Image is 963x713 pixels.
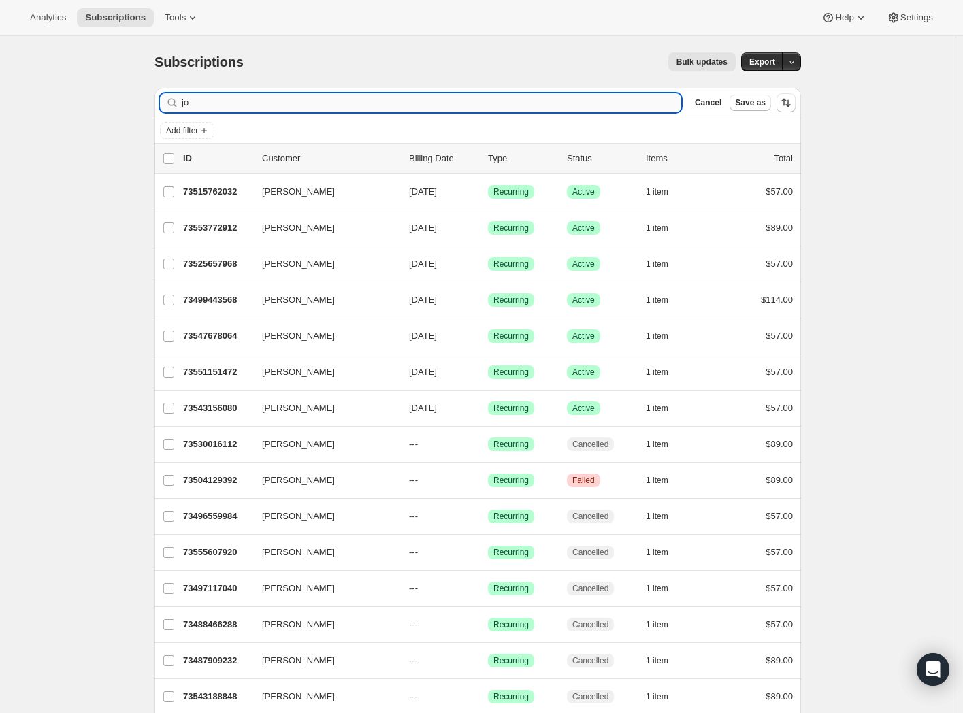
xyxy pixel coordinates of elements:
[183,690,251,703] p: 73543188848
[262,221,335,235] span: [PERSON_NAME]
[409,619,418,629] span: ---
[766,403,793,413] span: $57.00
[646,579,683,598] button: 1 item
[262,474,335,487] span: [PERSON_NAME]
[183,618,251,631] p: 73488466288
[493,403,529,414] span: Recurring
[254,505,390,527] button: [PERSON_NAME]
[646,399,683,418] button: 1 item
[183,687,793,706] div: 73543188848[PERSON_NAME]---SuccessRecurringCancelled1 item$89.00
[183,546,251,559] p: 73555607920
[254,542,390,563] button: [PERSON_NAME]
[572,511,608,522] span: Cancelled
[409,222,437,233] span: [DATE]
[766,511,793,521] span: $57.00
[646,475,668,486] span: 1 item
[183,254,793,273] div: 73525657968[PERSON_NAME][DATE]SuccessRecurringSuccessActive1 item$57.00
[646,507,683,526] button: 1 item
[646,583,668,594] span: 1 item
[409,186,437,197] span: [DATE]
[254,253,390,275] button: [PERSON_NAME]
[254,578,390,599] button: [PERSON_NAME]
[646,435,683,454] button: 1 item
[766,475,793,485] span: $89.00
[572,655,608,666] span: Cancelled
[835,12,853,23] span: Help
[409,583,418,593] span: ---
[183,218,793,237] div: 73553772912[PERSON_NAME][DATE]SuccessRecurringSuccessActive1 item$89.00
[409,655,418,665] span: ---
[493,511,529,522] span: Recurring
[676,56,728,67] span: Bulk updates
[572,367,595,378] span: Active
[183,329,251,343] p: 73547678064
[646,152,714,165] div: Items
[183,654,251,667] p: 73487909232
[567,152,635,165] p: Status
[813,8,875,27] button: Help
[409,259,437,269] span: [DATE]
[262,690,335,703] span: [PERSON_NAME]
[22,8,74,27] button: Analytics
[262,510,335,523] span: [PERSON_NAME]
[646,259,668,269] span: 1 item
[254,469,390,491] button: [PERSON_NAME]
[254,289,390,311] button: [PERSON_NAME]
[183,365,251,379] p: 73551151472
[262,293,335,307] span: [PERSON_NAME]
[572,186,595,197] span: Active
[262,582,335,595] span: [PERSON_NAME]
[493,619,529,630] span: Recurring
[646,367,668,378] span: 1 item
[183,182,793,201] div: 73515762032[PERSON_NAME][DATE]SuccessRecurringSuccessActive1 item$57.00
[254,397,390,419] button: [PERSON_NAME]
[668,52,736,71] button: Bulk updates
[85,12,146,23] span: Subscriptions
[646,615,683,634] button: 1 item
[646,619,668,630] span: 1 item
[646,182,683,201] button: 1 item
[572,295,595,305] span: Active
[735,97,766,108] span: Save as
[262,546,335,559] span: [PERSON_NAME]
[646,655,668,666] span: 1 item
[254,614,390,635] button: [PERSON_NAME]
[409,475,418,485] span: ---
[766,619,793,629] span: $57.00
[572,619,608,630] span: Cancelled
[409,511,418,521] span: ---
[157,8,208,27] button: Tools
[77,8,154,27] button: Subscriptions
[774,152,793,165] p: Total
[409,331,437,341] span: [DATE]
[183,291,793,310] div: 73499443568[PERSON_NAME][DATE]SuccessRecurringSuccessActive1 item$114.00
[493,259,529,269] span: Recurring
[741,52,783,71] button: Export
[900,12,933,23] span: Settings
[646,254,683,273] button: 1 item
[262,401,335,415] span: [PERSON_NAME]
[646,186,668,197] span: 1 item
[493,222,529,233] span: Recurring
[154,54,244,69] span: Subscriptions
[572,547,608,558] span: Cancelled
[917,653,949,686] div: Open Intercom Messenger
[183,471,793,490] div: 73504129392[PERSON_NAME]---SuccessRecurringCriticalFailed1 item$89.00
[572,475,595,486] span: Failed
[766,691,793,701] span: $89.00
[409,367,437,377] span: [DATE]
[254,361,390,383] button: [PERSON_NAME]
[183,399,793,418] div: 73543156080[PERSON_NAME][DATE]SuccessRecurringSuccessActive1 item$57.00
[493,655,529,666] span: Recurring
[409,403,437,413] span: [DATE]
[572,403,595,414] span: Active
[262,329,335,343] span: [PERSON_NAME]
[183,543,793,562] div: 73555607920[PERSON_NAME]---SuccessRecurringCancelled1 item$57.00
[183,401,251,415] p: 73543156080
[777,93,796,112] button: Sort the results
[761,295,793,305] span: $114.00
[646,403,668,414] span: 1 item
[409,691,418,701] span: ---
[254,650,390,671] button: [PERSON_NAME]
[165,12,186,23] span: Tools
